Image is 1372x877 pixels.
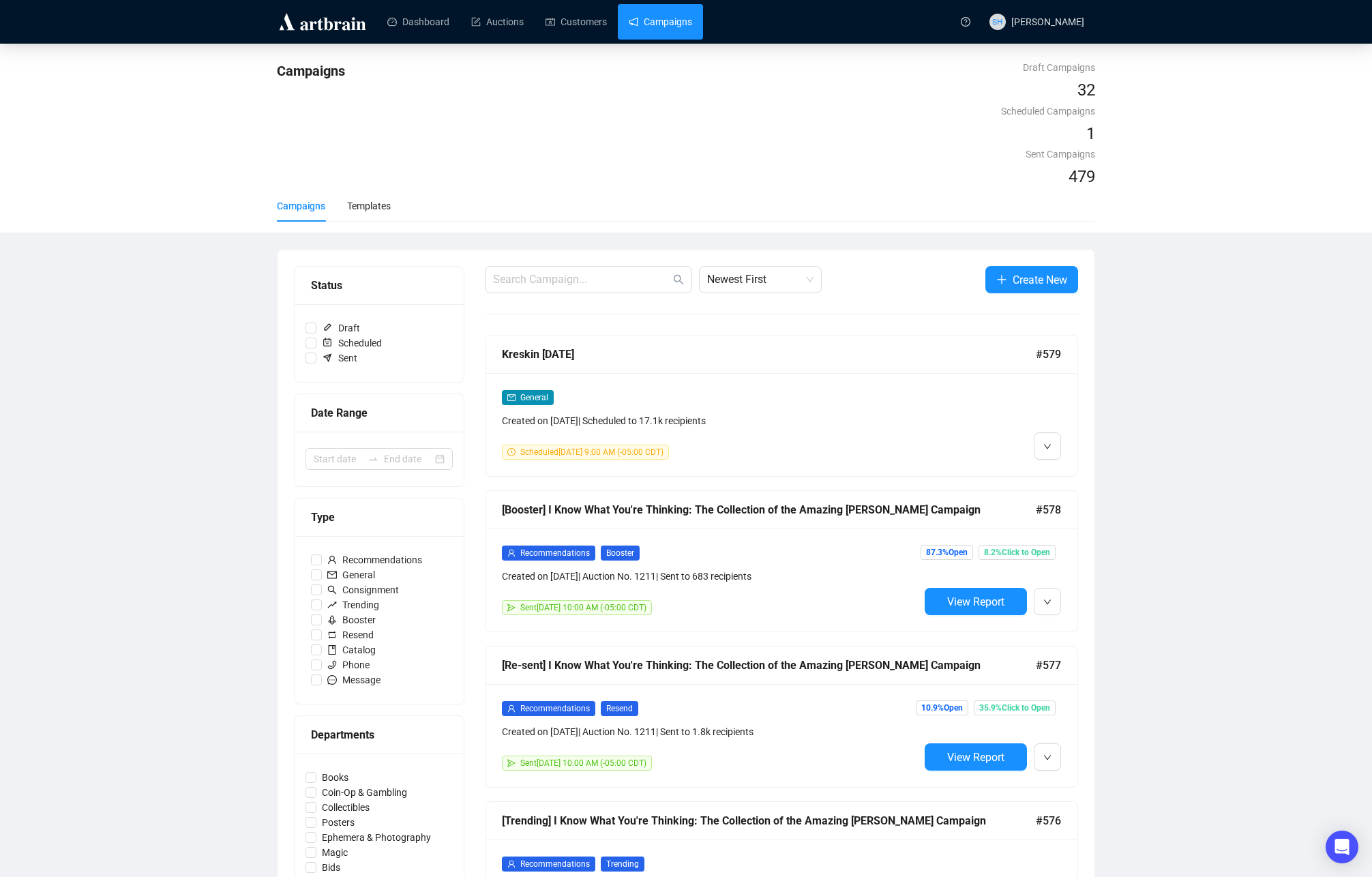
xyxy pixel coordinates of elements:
span: Catalog [322,642,381,657]
span: Scheduled [DATE] 9:00 AM (-05:00 CDT) [520,447,663,457]
span: Sent [DATE] 10:00 AM (-05:00 CDT) [520,758,646,768]
span: swap-right [368,454,378,464]
div: Campaigns [277,198,325,213]
span: Message [322,672,386,687]
span: Resend [322,627,379,642]
div: Created on [DATE] | Auction No. 1211 | Sent to 683 recipients [502,569,919,584]
span: message [327,675,337,685]
span: Campaigns [277,63,345,79]
button: View Report [925,588,1027,615]
span: phone [327,660,337,670]
span: Recommendations [520,548,590,558]
div: Templates [347,198,391,213]
span: to [368,454,378,464]
span: Bids [316,860,346,875]
span: Books [316,770,354,785]
span: Recommendations [520,859,590,869]
span: Recommendations [322,552,428,567]
a: [Booster] I Know What You're Thinking: The Collection of the Amazing [PERSON_NAME] Campaign#578us... [485,490,1078,632]
span: 479 [1069,167,1095,186]
div: Kreskin [DATE] [502,346,1036,363]
span: 32 [1077,80,1095,100]
input: Search Campaign... [493,271,670,288]
span: mail [327,570,337,580]
button: View Report [925,743,1027,771]
span: user [507,704,516,713]
span: 35.9% Click to Open [974,700,1056,715]
a: Dashboard [387,4,449,40]
span: SH [992,15,1002,28]
span: Booster [601,546,640,561]
div: Type [311,509,447,526]
button: Create New [985,266,1078,293]
div: Open Intercom Messenger [1326,831,1358,863]
span: Scheduled [316,336,387,351]
span: user [507,549,516,557]
div: Departments [311,726,447,743]
span: user [327,555,337,565]
span: Coin-Op & Gambling [316,785,413,800]
span: Ephemera & Photography [316,830,436,845]
div: Created on [DATE] | Scheduled to 17.1k recipients [502,413,919,428]
span: Posters [316,815,360,830]
a: Kreskin [DATE]#579mailGeneralCreated on [DATE]| Scheduled to 17.1k recipientsclock-circleSchedule... [485,335,1078,477]
span: Trending [322,597,385,612]
span: clock-circle [507,448,516,456]
span: rocket [327,615,337,625]
span: Collectibles [316,800,375,815]
a: [Re-sent] I Know What You're Thinking: The Collection of the Amazing [PERSON_NAME] Campaign#577us... [485,646,1078,788]
span: General [520,393,548,402]
span: send [507,604,516,612]
span: Sent [DATE] 10:00 AM (-05:00 CDT) [520,603,646,612]
span: #577 [1036,657,1061,674]
span: question-circle [961,17,970,27]
div: [Booster] I Know What You're Thinking: The Collection of the Amazing [PERSON_NAME] Campaign [502,501,1036,518]
span: View Report [947,595,1004,608]
span: send [507,759,516,767]
div: [Trending] I Know What You're Thinking: The Collection of the Amazing [PERSON_NAME] Campaign [502,812,1036,829]
span: user [507,860,516,868]
span: search [673,274,684,285]
span: 10.9% Open [916,700,968,715]
span: #576 [1036,812,1061,829]
span: #578 [1036,501,1061,518]
span: book [327,645,337,655]
div: Created on [DATE] | Auction No. 1211 | Sent to 1.8k recipients [502,724,919,739]
input: Start date [314,451,362,466]
span: #579 [1036,346,1061,363]
span: 8.2% Click to Open [979,545,1056,560]
a: Campaigns [629,4,692,40]
span: Booster [322,612,381,627]
input: End date [384,451,432,466]
span: Resend [601,701,638,716]
span: 1 [1086,124,1095,143]
span: Create New [1013,271,1067,288]
span: General [322,567,381,582]
span: Consignment [322,582,404,597]
a: Customers [546,4,607,40]
div: Sent Campaigns [930,147,1095,162]
span: search [327,585,337,595]
span: View Report [947,751,1004,764]
div: [Re-sent] I Know What You're Thinking: The Collection of the Amazing [PERSON_NAME] Campaign [502,657,1036,674]
span: down [1043,443,1052,451]
span: Recommendations [520,704,590,713]
span: 87.3% Open [921,545,973,560]
span: down [1043,754,1052,762]
span: retweet [327,630,337,640]
span: Trending [601,857,644,872]
span: Draft [316,321,366,336]
span: mail [507,393,516,402]
span: Newest First [707,267,814,293]
div: Status [311,277,447,294]
a: Auctions [471,4,524,40]
img: logo [277,11,368,33]
span: rise [327,600,337,610]
span: Phone [322,657,375,672]
div: Scheduled Campaigns [930,104,1095,119]
span: Magic [316,845,353,860]
span: down [1043,598,1052,606]
div: Draft Campaigns [930,60,1095,75]
span: Sent [316,351,363,366]
span: [PERSON_NAME] [1011,16,1084,27]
